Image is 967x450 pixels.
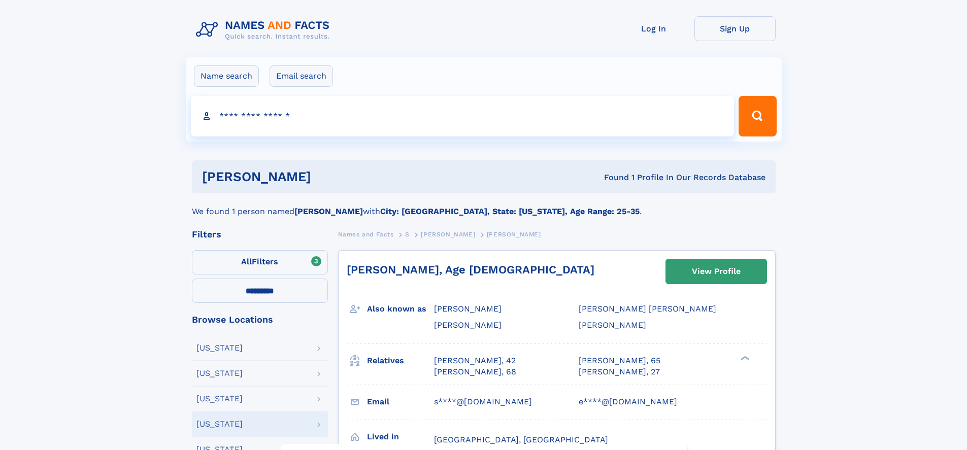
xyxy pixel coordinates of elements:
a: [PERSON_NAME], 27 [579,366,660,377]
a: [PERSON_NAME], 65 [579,355,660,366]
a: [PERSON_NAME] [421,228,475,240]
a: S [405,228,410,240]
a: Log In [613,16,694,41]
label: Email search [270,65,333,87]
input: search input [191,96,735,136]
div: [US_STATE] [196,344,243,352]
h3: Also known as [367,300,434,318]
h3: Email [367,393,434,410]
h3: Relatives [367,352,434,369]
button: Search Button [739,96,776,136]
img: Logo Names and Facts [192,16,338,44]
b: City: [GEOGRAPHIC_DATA], State: [US_STATE], Age Range: 25-35 [380,206,640,216]
div: [US_STATE] [196,369,243,377]
div: [US_STATE] [196,420,243,428]
div: View Profile [692,260,741,283]
span: [PERSON_NAME] [434,304,502,314]
div: ❯ [738,355,750,361]
div: Filters [192,230,328,239]
div: We found 1 person named with . [192,193,776,218]
a: [PERSON_NAME], 42 [434,355,516,366]
span: [PERSON_NAME] [PERSON_NAME] [579,304,716,314]
a: [PERSON_NAME], Age [DEMOGRAPHIC_DATA] [347,263,594,276]
b: [PERSON_NAME] [294,206,363,216]
a: Sign Up [694,16,776,41]
span: [PERSON_NAME] [487,231,541,238]
h1: [PERSON_NAME] [202,170,458,183]
span: S [405,231,410,238]
span: All [241,257,252,266]
span: [PERSON_NAME] [434,320,502,330]
a: [PERSON_NAME], 68 [434,366,516,377]
div: Browse Locations [192,315,328,324]
span: [PERSON_NAME] [579,320,646,330]
span: [PERSON_NAME] [421,231,475,238]
h3: Lived in [367,428,434,445]
label: Name search [194,65,259,87]
a: Names and Facts [338,228,394,240]
label: Filters [192,250,328,274]
div: Found 1 Profile In Our Records Database [457,172,765,183]
div: [US_STATE] [196,395,243,403]
span: [GEOGRAPHIC_DATA], [GEOGRAPHIC_DATA] [434,435,608,444]
a: View Profile [666,259,766,284]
